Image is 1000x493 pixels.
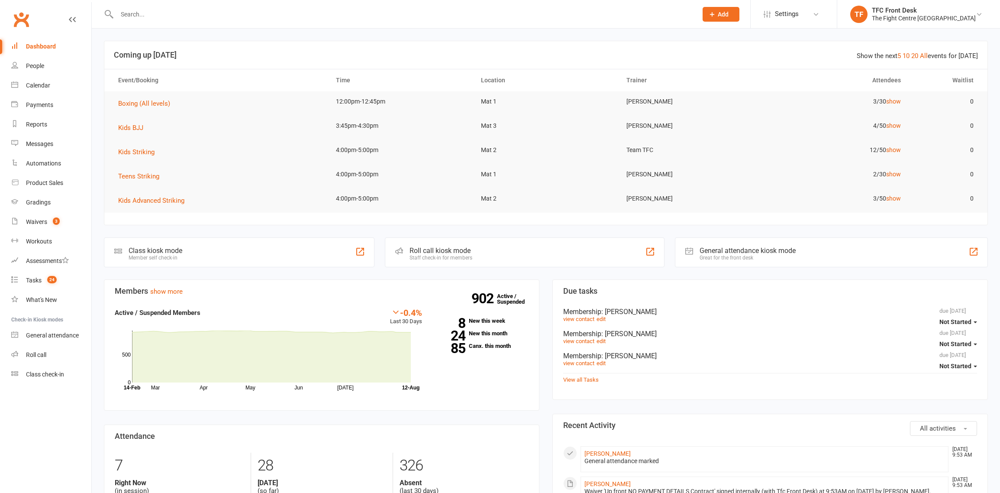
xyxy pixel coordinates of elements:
a: Automations [11,154,91,173]
a: Roll call [11,345,91,365]
span: Kids BJJ [118,124,143,132]
div: Payments [26,101,53,108]
th: Attendees [764,69,909,91]
a: 20 [911,52,918,60]
a: All [920,52,928,60]
div: Class kiosk mode [129,246,182,255]
div: What's New [26,296,57,303]
button: All activities [910,421,977,436]
div: Membership [563,308,977,316]
a: 8New this week [435,318,529,324]
td: 4:00pm-5:00pm [328,188,473,209]
td: Mat 2 [473,188,618,209]
a: show [886,98,901,105]
a: 24New this month [435,331,529,336]
h3: Coming up [DATE] [114,51,978,59]
time: [DATE] 9:53 AM [948,447,977,458]
h3: Due tasks [563,287,977,295]
div: Workouts [26,238,52,245]
div: 326 [400,453,529,479]
td: 12:00pm-12:45pm [328,91,473,112]
td: [PERSON_NAME] [619,164,764,185]
th: Location [473,69,618,91]
div: Last 30 Days [390,308,422,326]
div: General attendance [26,332,79,339]
time: [DATE] 9:53 AM [948,477,977,488]
button: Kids Striking [118,147,161,157]
div: Assessments [26,257,69,264]
td: 3/30 [764,91,909,112]
div: Calendar [26,82,50,89]
span: Kids Striking [118,148,155,156]
td: 0 [909,188,981,209]
div: Gradings [26,199,51,206]
span: Boxing (All levels) [118,100,170,107]
a: General attendance kiosk mode [11,326,91,345]
div: Waivers [26,218,47,225]
a: Calendar [11,76,91,95]
button: Not Started [939,336,977,352]
td: 2/30 [764,164,909,185]
div: General attendance marked [584,457,945,465]
a: Product Sales [11,173,91,193]
div: Show the next events for [DATE] [857,51,978,61]
a: edit [597,338,606,344]
span: Not Started [939,341,971,347]
span: Not Started [939,318,971,325]
span: : [PERSON_NAME] [601,330,657,338]
span: Not Started [939,363,971,370]
a: show [886,195,901,202]
div: The Fight Centre [GEOGRAPHIC_DATA] [872,14,976,22]
div: Automations [26,160,61,167]
a: Assessments [11,251,91,271]
a: Reports [11,115,91,134]
a: edit [597,316,606,322]
td: 0 [909,140,981,160]
strong: Right Now [115,479,244,487]
span: 3 [53,217,60,225]
strong: Active / Suspended Members [115,309,200,317]
span: All activities [920,425,956,432]
a: Messages [11,134,91,154]
div: 7 [115,453,244,479]
a: View all Tasks [563,376,599,383]
span: : [PERSON_NAME] [601,308,657,316]
div: Class check-in [26,371,64,378]
a: [PERSON_NAME] [584,480,631,487]
button: Teens Striking [118,171,165,182]
div: Membership [563,330,977,338]
div: Reports [26,121,47,128]
div: Member self check-in [129,255,182,261]
div: -0.4% [390,308,422,317]
a: Payments [11,95,91,115]
span: Add [718,11,729,18]
button: Boxing (All levels) [118,98,176,109]
a: Tasks 24 [11,271,91,290]
div: Messages [26,140,53,147]
td: Mat 2 [473,140,618,160]
div: TFC Front Desk [872,6,976,14]
th: Trainer [619,69,764,91]
div: TF [850,6,868,23]
button: Kids Advanced Striking [118,195,190,206]
a: Gradings [11,193,91,212]
h3: Attendance [115,432,529,441]
a: view contact [563,338,594,344]
td: 0 [909,91,981,112]
div: Tasks [26,277,42,284]
td: [PERSON_NAME] [619,91,764,112]
button: Not Started [939,358,977,374]
a: show [886,122,901,129]
div: Dashboard [26,43,56,50]
a: 5 [897,52,901,60]
div: People [26,62,44,69]
span: : [PERSON_NAME] [601,352,657,360]
a: 902Active / Suspended [497,287,535,311]
a: Dashboard [11,37,91,56]
div: General attendance kiosk mode [700,246,796,255]
td: [PERSON_NAME] [619,188,764,209]
strong: [DATE] [258,479,387,487]
a: show [886,146,901,153]
strong: 24 [435,329,465,342]
td: 4/50 [764,116,909,136]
